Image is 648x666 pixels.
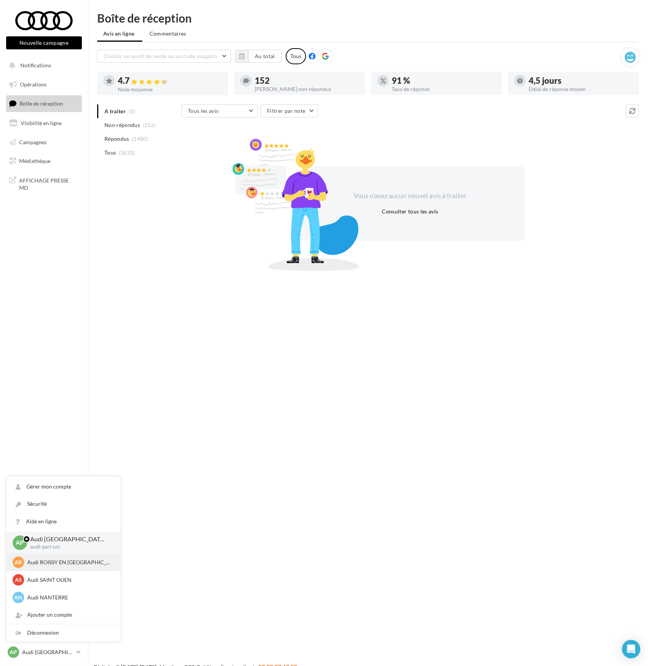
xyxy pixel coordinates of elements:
div: Déconnexion [7,624,120,642]
div: Boîte de réception [97,12,639,24]
span: Boîte de réception [20,100,63,107]
p: Audi NANTERRE [27,594,111,601]
button: Au total [235,50,282,63]
span: Campagnes [19,138,47,145]
span: Tous [104,149,116,156]
div: Tous [286,48,306,64]
button: Tous les avis [181,104,258,117]
button: Filtrer par note [261,104,318,117]
a: Sécurité [7,495,120,513]
div: Taux de réponse [392,86,496,92]
span: Médiathèque [19,158,50,164]
div: Open Intercom Messenger [622,640,640,658]
span: Choisir un point de vente ou un code magasin [104,53,217,59]
span: Commentaires [150,30,186,37]
button: Choisir un point de vente ou un code magasin [97,50,231,63]
div: [PERSON_NAME] non répondus [255,86,359,92]
span: (1480) [132,136,148,142]
div: Vous n'avez aucun nouvel avis à traiter [344,191,476,201]
span: AP [10,648,17,656]
span: AP [16,538,24,547]
button: Notifications [5,57,80,73]
a: AFFICHAGE PRESSE MD [5,172,83,195]
span: Notifications [20,62,51,68]
a: Aide en ligne [7,513,120,530]
span: Répondus [104,135,129,143]
span: (1632) [119,150,135,156]
span: AR [15,559,22,566]
a: Campagnes [5,134,83,150]
div: 91 % [392,77,496,85]
a: Visibilité en ligne [5,115,83,131]
a: Médiathèque [5,153,83,169]
span: Opérations [20,81,47,88]
button: Au total [248,50,282,63]
span: Visibilité en ligne [21,120,62,126]
p: Audi ROISSY EN [GEOGRAPHIC_DATA] [27,559,111,566]
span: Non répondus [104,121,140,129]
span: AS [15,576,22,584]
div: Délai de réponse moyen [529,86,633,92]
div: 4.7 [118,77,222,85]
button: Nouvelle campagne [6,36,82,49]
p: Audi [GEOGRAPHIC_DATA] 17 [22,648,73,656]
div: Note moyenne [118,87,222,92]
div: 152 [255,77,359,85]
span: Tous les avis [188,107,219,114]
div: Ajouter un compte [7,606,120,624]
a: Opérations [5,77,83,93]
span: AFFICHAGE PRESSE MD [19,175,79,192]
p: audi-pari-urc [30,544,108,550]
a: Boîte de réception [5,95,83,112]
a: Gérer mon compte [7,478,120,495]
p: Audi [GEOGRAPHIC_DATA] 17 [30,535,108,544]
span: (152) [143,122,156,128]
div: 4,5 jours [529,77,633,85]
span: AN [15,594,23,601]
p: Audi SAINT OUEN [27,576,111,584]
button: Consulter tous les avis [379,207,441,216]
a: AP Audi [GEOGRAPHIC_DATA] 17 [6,645,82,659]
